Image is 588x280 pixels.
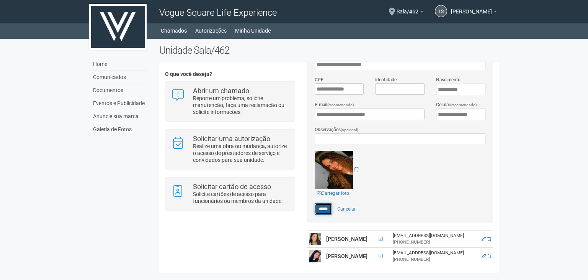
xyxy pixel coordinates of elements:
[235,25,271,36] a: Minha Unidade
[165,71,295,77] h4: O que você deseja?
[193,95,289,115] p: Reporte um problema, solicite manutenção, faça uma reclamação ou solicite informações.
[482,254,486,259] a: Editar membro
[393,256,475,263] div: [PHONE_NUMBER]
[193,87,249,95] strong: Abrir um chamado
[91,71,148,84] a: Comunicados
[309,233,321,245] img: user.png
[354,166,359,173] a: Remover
[171,87,289,115] a: Abrir um chamado Reporte um problema, solicite manutenção, faça uma reclamação ou solicite inform...
[161,25,187,36] a: Chamados
[193,135,270,143] strong: Solicitar uma autorização
[159,44,499,56] h2: Unidade Sala/462
[487,254,491,259] a: Excluir membro
[89,4,147,50] img: logo.jpg
[450,103,477,107] span: (recomendado)
[326,253,367,259] strong: [PERSON_NAME]
[315,76,323,83] label: CPF
[91,97,148,110] a: Eventos e Publicidade
[393,250,475,256] div: [EMAIL_ADDRESS][DOMAIN_NAME]
[327,103,354,107] span: (recomendado)
[451,1,492,15] span: Luciana Silveira Da Gama Lopes
[91,123,148,136] a: Galeria de Fotos
[397,1,418,15] span: Sala/462
[193,183,271,191] strong: Solicitar cartão de acesso
[171,183,289,204] a: Solicitar cartão de acesso Solicite cartões de acesso para funcionários ou membros da unidade.
[315,151,353,189] img: GetFile
[393,239,475,245] div: [PHONE_NUMBER]
[171,135,289,163] a: Solicitar uma autorização Realize uma obra ou mudança, autorize o acesso de prestadores de serviç...
[315,126,358,133] label: Observações
[451,10,497,16] a: [PERSON_NAME]
[91,110,148,123] a: Anuncie sua marca
[393,232,475,239] div: [EMAIL_ADDRESS][DOMAIN_NAME]
[91,84,148,97] a: Documentos
[436,76,461,83] label: Nascimento
[341,128,358,132] span: (opcional)
[193,143,289,163] p: Realize uma obra ou mudança, autorize o acesso de prestadores de serviço e convidados para sua un...
[436,101,477,109] label: Celular
[91,58,148,71] a: Home
[195,25,227,36] a: Autorizações
[487,236,491,242] a: Excluir membro
[315,189,351,198] a: Carregar foto
[333,203,360,215] a: Cancelar
[315,101,354,109] label: E-mail
[435,5,447,17] a: LS
[159,7,277,18] span: Vogue Square Life Experience
[326,236,367,242] strong: [PERSON_NAME]
[397,10,423,16] a: Sala/462
[309,250,321,262] img: user.png
[375,76,397,83] label: Identidade
[482,236,486,242] a: Editar membro
[193,191,289,204] p: Solicite cartões de acesso para funcionários ou membros da unidade.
